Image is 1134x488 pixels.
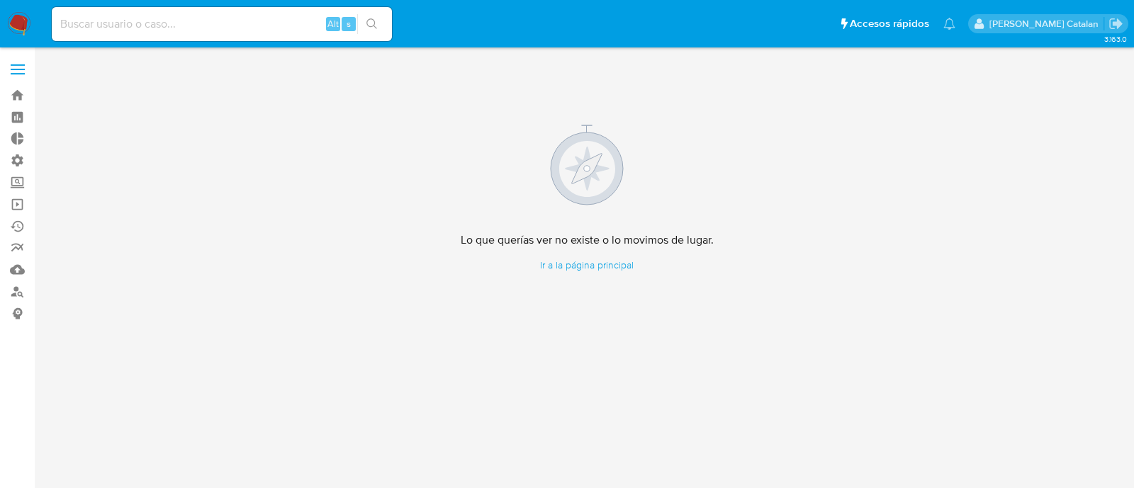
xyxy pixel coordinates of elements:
input: Buscar usuario o caso... [52,15,392,33]
span: s [347,17,351,30]
h4: Lo que querías ver no existe o lo movimos de lugar. [461,233,714,247]
a: Notificaciones [943,18,955,30]
span: Accesos rápidos [850,16,929,31]
button: search-icon [357,14,386,34]
p: rociodaniela.benavidescatalan@mercadolibre.cl [989,17,1104,30]
span: Alt [327,17,339,30]
a: Ir a la página principal [461,259,714,272]
a: Salir [1108,16,1123,31]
